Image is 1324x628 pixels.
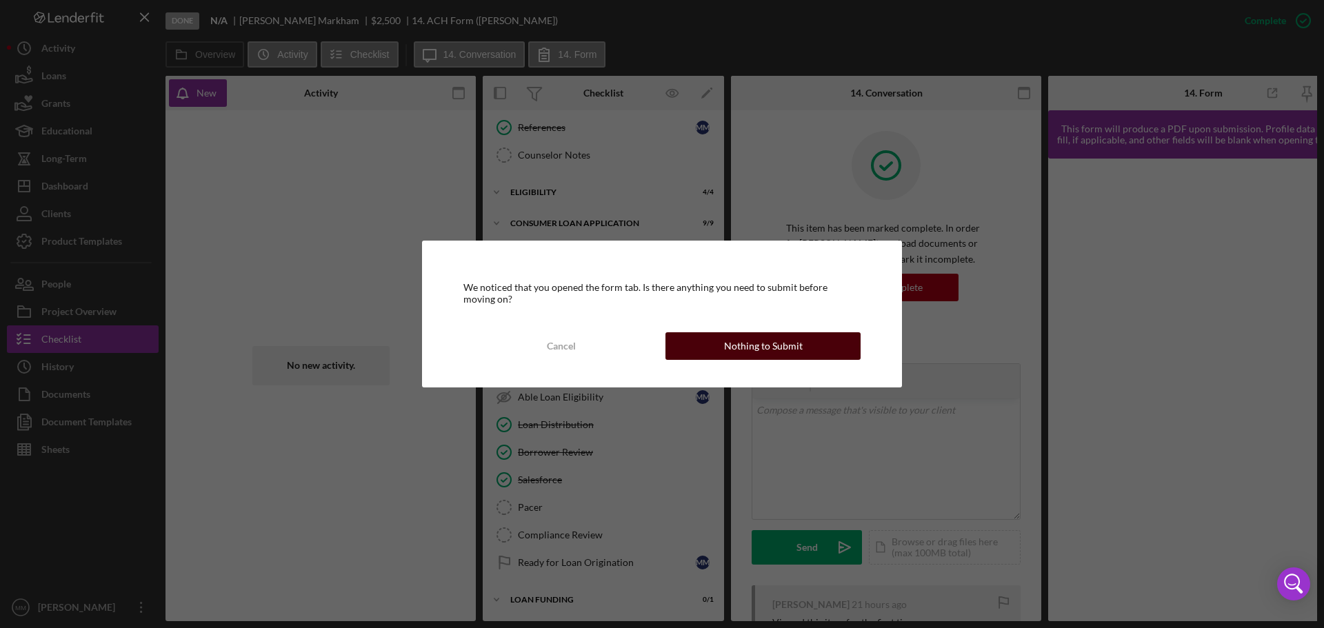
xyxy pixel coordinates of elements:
[463,282,861,304] div: We noticed that you opened the form tab. Is there anything you need to submit before moving on?
[1277,567,1310,600] div: Open Intercom Messenger
[665,332,861,360] button: Nothing to Submit
[547,332,576,360] div: Cancel
[463,332,659,360] button: Cancel
[724,332,803,360] div: Nothing to Submit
